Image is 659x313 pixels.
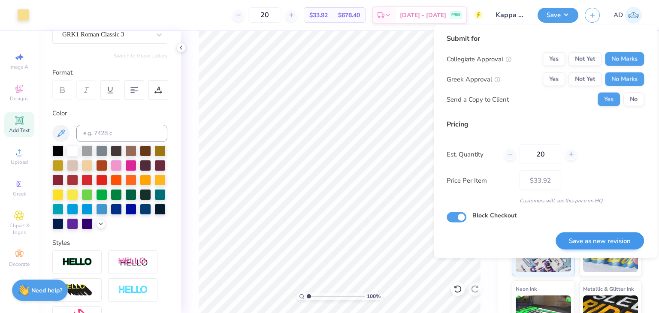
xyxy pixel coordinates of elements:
[62,283,92,297] img: 3d Illusion
[472,211,517,220] label: Block Checkout
[447,33,644,44] div: Submit for
[248,7,281,23] input: – –
[489,6,531,24] input: Untitled Design
[614,10,623,20] span: AD
[447,94,509,104] div: Send a Copy to Client
[11,159,28,166] span: Upload
[309,11,328,20] span: $33.92
[447,119,644,129] div: Pricing
[338,11,360,20] span: $678.40
[598,93,620,106] button: Yes
[114,52,167,59] button: Switch to Greek Letters
[447,197,644,205] div: Customers will see this price on HQ.
[367,292,381,300] span: 100 %
[62,257,92,267] img: Stroke
[543,52,565,66] button: Yes
[538,8,578,23] button: Save
[118,285,148,295] img: Negative Space
[605,52,644,66] button: No Marks
[447,149,498,159] label: Est. Quantity
[76,125,167,142] input: e.g. 7428 c
[31,286,62,295] strong: Need help?
[9,63,30,70] span: Image AI
[614,7,642,24] a: AD
[13,190,26,197] span: Greek
[623,93,644,106] button: No
[52,108,167,118] div: Color
[605,72,644,86] button: No Marks
[400,11,446,20] span: [DATE] - [DATE]
[556,232,644,250] button: Save as new revision
[516,284,537,293] span: Neon Ink
[568,52,602,66] button: Not Yet
[447,54,511,64] div: Collegiate Approval
[52,238,167,248] div: Styles
[9,261,30,268] span: Decorate
[451,12,460,18] span: FREE
[447,175,513,185] label: Price Per Item
[543,72,565,86] button: Yes
[520,144,561,164] input: – –
[52,68,168,78] div: Format
[118,257,148,268] img: Shadow
[10,95,29,102] span: Designs
[9,127,30,134] span: Add Text
[447,74,500,84] div: Greek Approval
[625,7,642,24] img: Anjali Dilish
[583,284,634,293] span: Metallic & Glitter Ink
[4,222,34,236] span: Clipart & logos
[568,72,602,86] button: Not Yet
